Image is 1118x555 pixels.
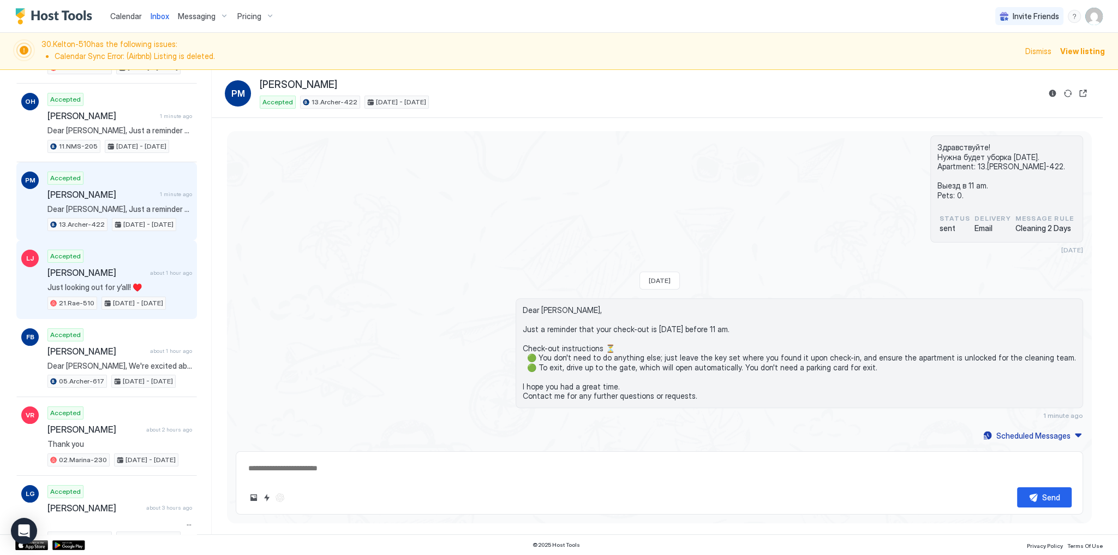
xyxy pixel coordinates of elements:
[262,97,293,107] span: Accepted
[59,533,109,543] span: 23.Wilshire-541
[26,489,35,499] span: LG
[231,87,245,100] span: PM
[940,223,970,233] span: sent
[150,347,192,355] span: about 1 hour ago
[1015,223,1074,233] span: Cleaning 2 Days
[59,455,107,465] span: 02.Marina-230
[150,269,192,276] span: about 1 hour ago
[47,126,192,135] span: Dear [PERSON_NAME], Just a reminder that your check-out is [DATE] before 11 am. 🧳Check-Out Instru...
[1025,45,1051,57] div: Dismiss
[260,79,337,91] span: [PERSON_NAME]
[1067,539,1103,551] a: Terms Of Use
[41,39,1019,63] span: 30.Kelton-510 has the following issues:
[15,8,97,25] a: Host Tools Logo
[59,141,98,151] span: 11.NMS-205
[940,214,970,223] span: status
[123,220,174,229] span: [DATE] - [DATE]
[26,253,34,263] span: LJ
[151,11,169,21] span: Inbox
[1015,214,1074,223] span: Message Rule
[160,191,192,198] span: 1 minute ago
[25,97,35,107] span: OH
[974,214,1011,223] span: Delivery
[26,410,34,420] span: VR
[50,408,81,418] span: Accepted
[160,113,192,120] span: 1 minute ago
[116,141,166,151] span: [DATE] - [DATE]
[1013,11,1059,21] span: Invite Friends
[260,491,273,504] button: Quick reply
[59,376,104,386] span: 05.Archer-617
[146,504,192,511] span: about 3 hours ago
[47,267,146,278] span: [PERSON_NAME]
[376,97,426,107] span: [DATE] - [DATE]
[47,503,142,513] span: [PERSON_NAME]
[1027,539,1063,551] a: Privacy Policy
[1043,411,1083,420] span: 1 minute ago
[1061,87,1074,100] button: Sync reservation
[1061,246,1083,254] span: [DATE]
[146,426,192,433] span: about 2 hours ago
[1068,10,1081,23] div: menu
[1042,492,1060,503] div: Send
[125,455,176,465] span: [DATE] - [DATE]
[1017,487,1072,507] button: Send
[50,95,81,104] span: Accepted
[47,346,146,357] span: [PERSON_NAME]
[50,173,81,183] span: Accepted
[312,97,357,107] span: 13.Archer-422
[247,491,260,504] button: Upload image
[1046,87,1059,100] button: Reservation information
[110,11,142,21] span: Calendar
[937,143,1076,200] span: Здравствуйте! Нужна будет уборка [DATE]. Apartment: 13.[PERSON_NAME]-422. Выезд в 11 am. Pets: 0.
[1027,542,1063,549] span: Privacy Policy
[59,220,105,229] span: 13.Archer-422
[982,428,1083,443] button: Scheduled Messages
[128,533,178,543] span: [DATE] - [DATE]
[25,175,35,185] span: PM
[55,51,1019,61] li: Calendar Sync Error: (Airbnb) Listing is deleted.
[1085,8,1103,25] div: User profile
[15,540,48,550] a: App Store
[11,518,37,544] div: Open Intercom Messenger
[59,298,94,308] span: 21.Rae-510
[523,305,1076,401] span: Dear [PERSON_NAME], Just a reminder that your check-out is [DATE] before 11 am. Check-out instruc...
[50,251,81,261] span: Accepted
[1060,45,1105,57] div: View listing
[47,282,192,292] span: Just looking out for y’all! ♥️
[110,10,142,22] a: Calendar
[649,276,671,285] span: [DATE]
[1067,542,1103,549] span: Terms Of Use
[533,541,580,548] span: © 2025 Host Tools
[47,361,192,371] span: Dear [PERSON_NAME], We're excited about your arrival [DATE]! Once you've checked in and settled, ...
[47,110,156,121] span: [PERSON_NAME]
[47,189,156,200] span: [PERSON_NAME]
[26,332,34,342] span: FB
[1077,87,1090,100] button: Open reservation
[50,487,81,497] span: Accepted
[151,10,169,22] a: Inbox
[178,11,216,21] span: Messaging
[974,223,1011,233] span: Email
[47,424,142,435] span: [PERSON_NAME]
[47,204,192,214] span: Dear [PERSON_NAME], Just a reminder that your check-out is [DATE] before 11 am. Check-out instruc...
[237,11,261,21] span: Pricing
[47,518,192,528] span: ͏ ‌ ͏ ‌ ͏ ‌ ͏ ‌ ͏ ‌ ͏ ‌ ͏ ‌ ͏ ‌ ͏ ‌ ͏ ‌ ͏ ‌ ͏ ‌ ͏ ‌ ͏ ‌ ͏ ‌ ͏ ‌ ͏ ‌ ͏ ‌ ͏ ‌ ͏ ‌ ͏ ‌ ͏ ‌ ͏ ‌ ͏ ‌ ͏...
[113,298,163,308] span: [DATE] - [DATE]
[123,376,173,386] span: [DATE] - [DATE]
[50,330,81,340] span: Accepted
[52,540,85,550] a: Google Play Store
[47,439,192,449] span: Thank you
[996,430,1071,441] div: Scheduled Messages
